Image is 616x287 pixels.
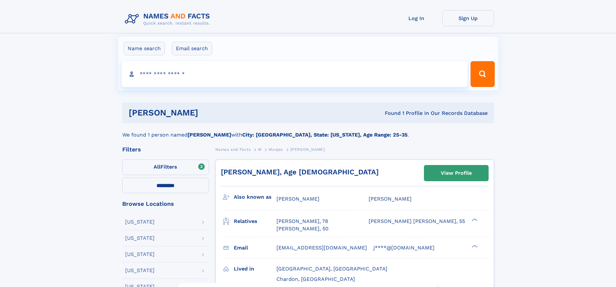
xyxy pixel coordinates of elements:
[215,145,251,153] a: Names and Facts
[242,132,407,138] b: City: [GEOGRAPHIC_DATA], State: [US_STATE], Age Range: 25-35
[276,218,328,225] a: [PERSON_NAME], 78
[221,168,379,176] a: [PERSON_NAME], Age [DEMOGRAPHIC_DATA]
[369,218,465,225] a: [PERSON_NAME] [PERSON_NAME], 55
[122,201,209,207] div: Browse Locations
[172,42,212,55] label: Email search
[369,196,412,202] span: [PERSON_NAME]
[291,110,488,117] div: Found 1 Profile In Our Records Database
[470,61,494,87] button: Search Button
[125,252,155,257] div: [US_STATE]
[276,225,329,232] a: [PERSON_NAME], 50
[290,147,325,152] span: [PERSON_NAME]
[269,147,283,152] span: Munjas
[124,42,165,55] label: Name search
[258,147,262,152] span: M
[125,236,155,241] div: [US_STATE]
[122,10,215,28] img: Logo Names and Facts
[442,10,494,26] a: Sign Up
[125,268,155,273] div: [US_STATE]
[470,218,478,222] div: ❯
[276,276,355,282] span: Chardon, [GEOGRAPHIC_DATA]
[276,266,387,272] span: [GEOGRAPHIC_DATA], [GEOGRAPHIC_DATA]
[258,145,262,153] a: M
[470,244,478,248] div: ❯
[122,147,209,152] div: Filters
[234,192,276,203] h3: Also known as
[276,245,367,251] span: [EMAIL_ADDRESS][DOMAIN_NAME]
[234,242,276,253] h3: Email
[276,196,319,202] span: [PERSON_NAME]
[269,145,283,153] a: Munjas
[188,132,231,138] b: [PERSON_NAME]
[125,219,155,225] div: [US_STATE]
[441,166,472,181] div: View Profile
[122,160,209,175] label: Filters
[391,10,442,26] a: Log In
[234,216,276,227] h3: Relatives
[154,164,160,170] span: All
[129,109,292,117] h1: [PERSON_NAME]
[234,263,276,274] h3: Lived in
[122,123,494,139] div: We found 1 person named with .
[122,61,468,87] input: search input
[424,165,488,181] a: View Profile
